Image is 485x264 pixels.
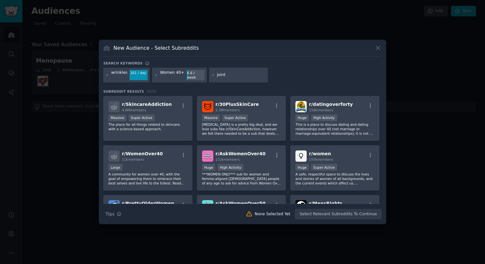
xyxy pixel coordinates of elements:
[108,200,120,211] img: PrettyOlderWomen
[295,164,309,171] div: Huge
[295,200,307,211] img: MensRights
[309,102,353,107] span: r/ datingoverforty
[103,61,143,65] h3: Search keywords
[108,122,187,131] p: The place for all things related to skincare, with a science-based approach.
[216,102,259,107] span: r/ 30PlusSkinCare
[295,101,307,112] img: datingoverforty
[114,45,199,51] h3: New Audience - Select Subreddits
[309,201,342,206] span: r/ MensRights
[309,151,331,156] span: r/ women
[122,102,172,107] span: r/ SkincareAddiction
[160,70,184,80] div: Women 40+
[111,70,128,80] div: wrinkles
[216,151,266,156] span: r/ AskWomenOver40
[216,201,266,206] span: r/ AskWomenOver50
[217,72,266,78] input: New Keyword
[216,108,240,112] span: 2.3M members
[202,200,213,211] img: AskWomenOver50
[311,164,337,171] div: Super Active
[202,164,216,171] div: Huge
[311,115,337,121] div: High Activity
[129,115,155,121] div: Super Active
[103,89,144,94] span: Subreddit Results
[222,115,248,121] div: Super Active
[103,209,123,220] button: Tips
[146,89,157,93] span: 33 / 35
[309,158,333,161] span: 193k members
[202,101,213,112] img: 30PlusSkinCare
[187,70,205,80] div: 6.6 / week
[295,122,374,136] p: This is a place to discuss dating and dating relationships over 40 (not marriage or marriage-equi...
[122,201,174,206] span: r/ PrettyOlderWomen
[122,158,144,161] span: 11k members
[295,115,309,121] div: Huge
[122,151,163,156] span: r/ WomenOver40
[108,172,187,185] p: A community for women over 40, with the goal of empowering them to embrace their best selves and ...
[295,150,307,162] img: women
[309,108,333,112] span: 159k members
[216,158,240,161] span: 132k members
[130,70,148,76] div: 161 / day
[122,108,146,112] span: 4.8M members
[217,164,243,171] div: High Activity
[106,211,115,217] span: Tips
[108,164,123,171] div: Large
[202,150,213,162] img: AskWomenOver40
[295,172,374,185] p: A safe, respectful space to discuss the lives and stories of women of all backgrounds, and the cu...
[202,115,220,121] div: Massive
[202,122,281,136] p: [MEDICAL_DATA] is a pretty big deal, and we love subs like /r/SkinCareAddiction, however we felt ...
[108,115,126,121] div: Massive
[255,211,290,217] div: None Selected Yet
[202,172,281,185] p: ***WOMEN ONLY*** sub for women and femme-aligned [DEMOGRAPHIC_DATA] people of any age to ask for ...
